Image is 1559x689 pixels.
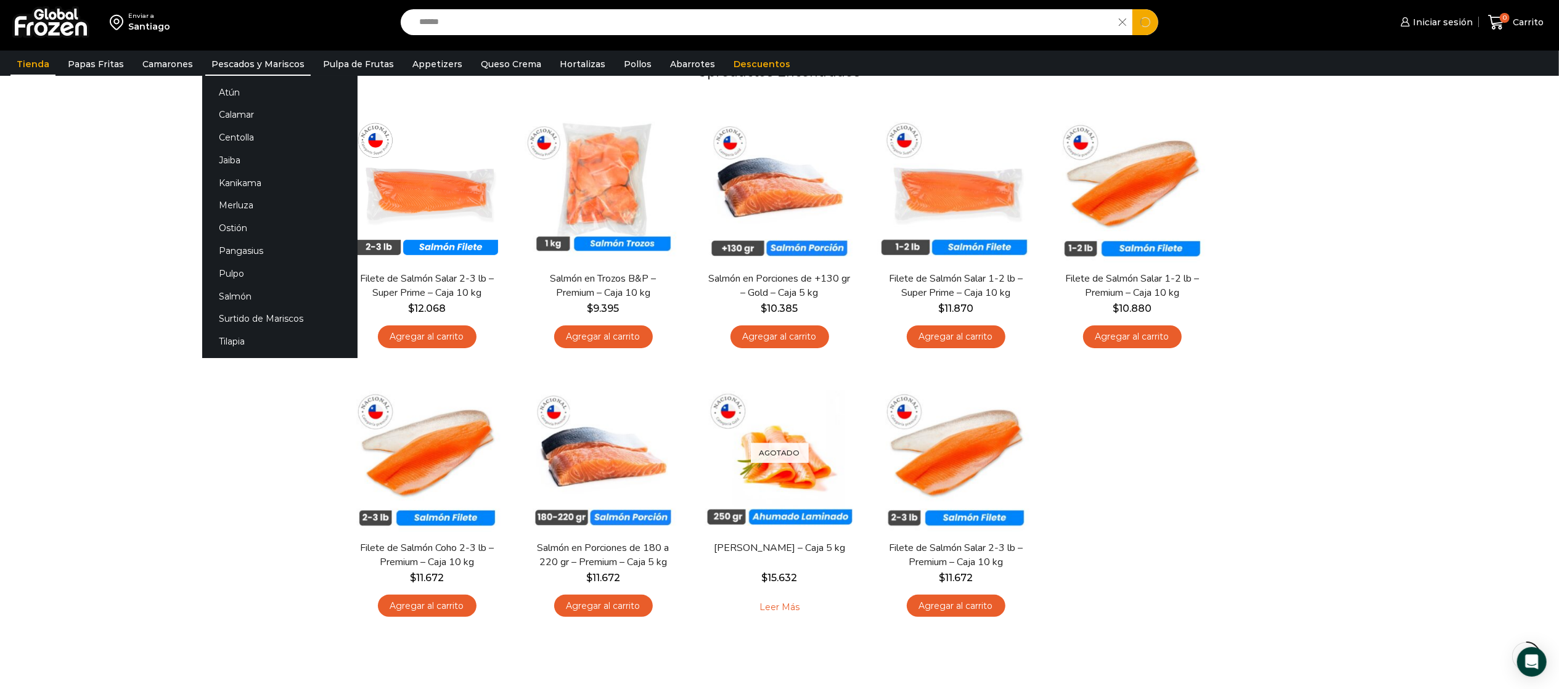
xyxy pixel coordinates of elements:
[708,541,850,555] a: [PERSON_NAME] – Caja 5 kg
[378,325,477,348] a: Agregar al carrito: “Filete de Salmón Salar 2-3 lb - Super Prime - Caja 10 kg”
[1485,8,1547,37] a: 0 Carrito
[938,303,944,314] span: $
[532,272,674,300] a: Salmón en Trozos B&P – Premium – Caja 10 kg
[1132,9,1158,35] button: Search button
[136,52,199,76] a: Camarones
[664,52,721,76] a: Abarrotes
[587,303,620,314] bdi: 9.395
[727,52,796,76] a: Descuentos
[410,572,416,584] span: $
[907,325,1005,348] a: Agregar al carrito: “Filete de Salmón Salar 1-2 lb - Super Prime - Caja 10 kg”
[708,272,850,300] a: Salmón en Porciones de +130 gr – Gold – Caja 5 kg
[761,303,767,314] span: $
[532,541,674,569] a: Salmón en Porciones de 180 a 220 gr – Premium – Caja 5 kg
[1500,13,1510,23] span: 0
[202,171,358,194] a: Kanikama
[406,52,469,76] a: Appetizers
[202,330,358,353] a: Tilapia
[1061,272,1203,300] a: Filete de Salmón Salar 1-2 lb – Premium – Caja 10 kg
[317,52,400,76] a: Pulpa de Frutas
[586,572,592,584] span: $
[1397,10,1473,35] a: Iniciar sesión
[885,541,1026,569] a: Filete de Salmón Salar 2-3 lb – Premium – Caja 10 kg
[408,303,446,314] bdi: 12.068
[202,217,358,240] a: Ostión
[762,572,798,584] bdi: 15.632
[202,104,358,126] a: Calamar
[128,20,170,33] div: Santiago
[554,52,612,76] a: Hortalizas
[378,595,477,618] a: Agregar al carrito: “Filete de Salmón Coho 2-3 lb - Premium - Caja 10 kg”
[408,303,414,314] span: $
[202,308,358,330] a: Surtido de Mariscos
[128,12,170,20] div: Enviar a
[730,325,829,348] a: Agregar al carrito: “Salmón en Porciones de +130 gr - Gold - Caja 5 kg”
[202,81,358,104] a: Atún
[475,52,547,76] a: Queso Crema
[1083,325,1182,348] a: Agregar al carrito: “Filete de Salmón Salar 1-2 lb – Premium - Caja 10 kg”
[1410,16,1473,28] span: Iniciar sesión
[1510,16,1544,28] span: Carrito
[202,149,358,171] a: Jaiba
[939,572,973,584] bdi: 11.672
[554,325,653,348] a: Agregar al carrito: “Salmón en Trozos B&P - Premium – Caja 10 kg”
[1517,647,1547,677] div: Open Intercom Messenger
[740,595,819,621] a: Leé más sobre “Salmón Ahumado Laminado - Caja 5 kg”
[202,240,358,263] a: Pangasius
[554,595,653,618] a: Agregar al carrito: “Salmón en Porciones de 180 a 220 gr - Premium - Caja 5 kg”
[751,442,809,463] p: Agotado
[356,272,497,300] a: Filete de Salmón Salar 2-3 lb – Super Prime – Caja 10 kg
[202,262,358,285] a: Pulpo
[762,572,768,584] span: $
[938,303,973,314] bdi: 11.870
[1113,303,1152,314] bdi: 10.880
[761,303,798,314] bdi: 10.385
[202,194,358,217] a: Merluza
[110,12,128,33] img: address-field-icon.svg
[205,52,311,76] a: Pescados y Mariscos
[62,52,130,76] a: Papas Fritas
[586,572,620,584] bdi: 11.672
[618,52,658,76] a: Pollos
[410,572,444,584] bdi: 11.672
[939,572,945,584] span: $
[202,126,358,149] a: Centolla
[885,272,1026,300] a: Filete de Salmón Salar 1-2 lb – Super Prime – Caja 10 kg
[907,595,1005,618] a: Agregar al carrito: “Filete de Salmón Salar 2-3 lb - Premium - Caja 10 kg”
[587,303,594,314] span: $
[202,285,358,308] a: Salmón
[1113,303,1119,314] span: $
[10,52,55,76] a: Tienda
[356,541,497,569] a: Filete de Salmón Coho 2-3 lb – Premium – Caja 10 kg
